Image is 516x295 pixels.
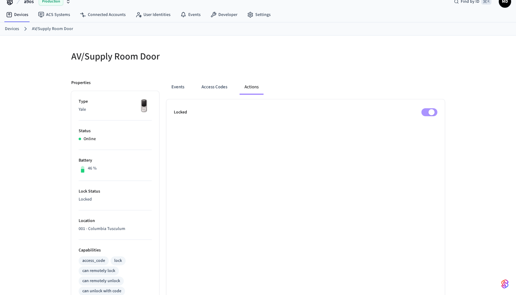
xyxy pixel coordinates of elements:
[88,165,97,172] p: 46 %
[79,98,152,105] p: Type
[79,157,152,164] p: Battery
[79,106,152,113] p: Yale
[79,218,152,224] p: Location
[242,9,276,20] a: Settings
[1,9,33,20] a: Devices
[79,226,152,232] p: 001 - Columbia Tusculum
[205,9,242,20] a: Developer
[32,26,73,32] a: AV/Supply Room Door
[82,278,120,284] div: can remotely unlock
[136,98,152,114] img: Yale Assure Touchscreen Wifi Smart Lock, Satin Nickel, Front
[79,188,152,195] p: Lock Status
[71,50,254,63] h5: AV/Supply Room Door
[197,80,232,94] button: Access Codes
[82,268,115,274] div: can remotely lock
[174,109,187,116] p: Locked
[501,279,509,289] img: SeamLogoGradient.69752ec5.svg
[114,258,122,264] div: lock
[79,128,152,134] p: Status
[71,80,91,86] p: Properties
[131,9,175,20] a: User Identities
[75,9,131,20] a: Connected Accounts
[79,247,152,254] p: Capabilities
[33,9,75,20] a: ACS Systems
[79,196,152,203] p: Locked
[5,26,19,32] a: Devices
[84,136,96,142] p: Online
[166,80,445,94] div: ant example
[82,288,121,294] div: can unlock with code
[82,258,105,264] div: access_code
[240,80,264,94] button: Actions
[175,9,205,20] a: Events
[166,80,189,94] button: Events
